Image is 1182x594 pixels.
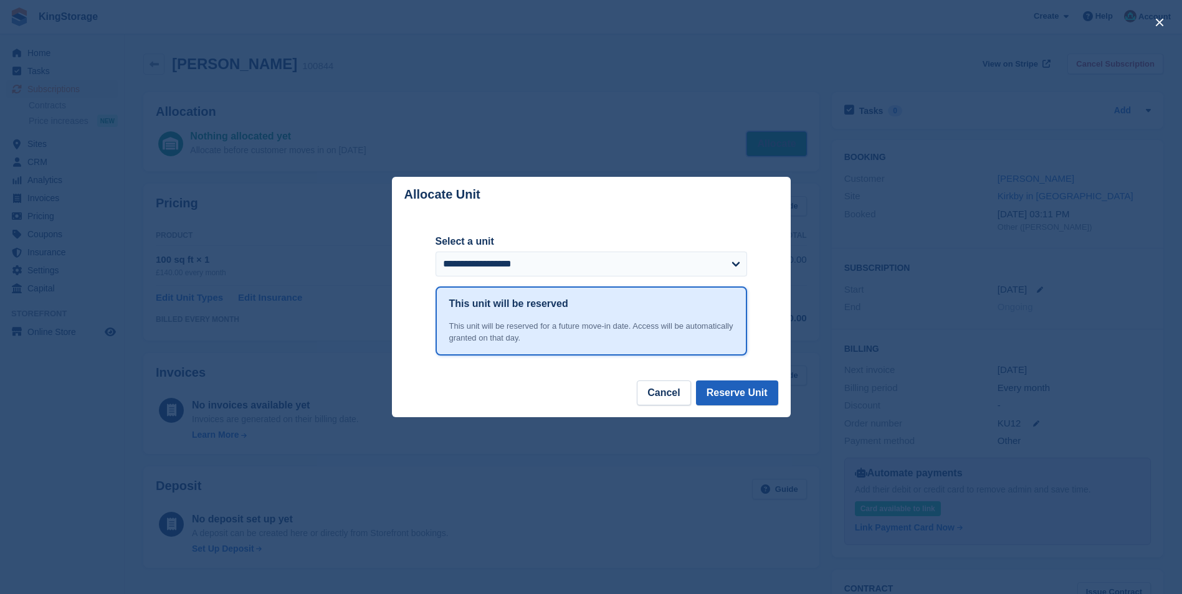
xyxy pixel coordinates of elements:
button: Cancel [637,380,690,405]
button: close [1150,12,1170,32]
button: Reserve Unit [696,380,778,405]
h1: This unit will be reserved [449,296,568,311]
label: Select a unit [436,234,747,249]
p: Allocate Unit [404,187,480,202]
div: This unit will be reserved for a future move-in date. Access will be automatically granted on tha... [449,320,733,344]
